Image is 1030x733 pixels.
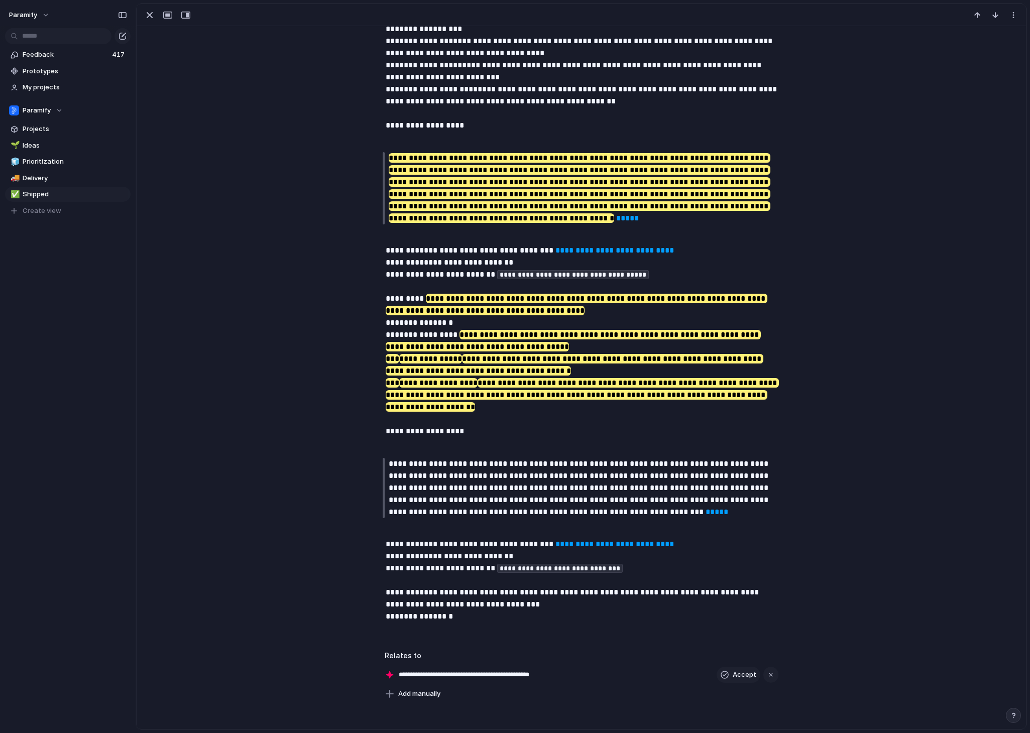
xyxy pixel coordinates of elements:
a: My projects [5,80,131,95]
span: Add manually [398,689,440,699]
button: 🚚 [9,173,19,183]
div: 🌱 [11,140,18,151]
span: Accept [733,670,756,680]
a: 🌱Ideas [5,138,131,153]
span: Feedback [23,50,109,60]
span: Create view [23,206,61,216]
span: Paramify [23,105,51,115]
button: 🌱 [9,141,19,151]
a: Projects [5,121,131,137]
button: 🧊 [9,157,19,167]
span: Paramify [9,10,37,20]
a: ✅Shipped [5,187,131,202]
a: 🧊Prioritization [5,154,131,169]
button: Create view [5,203,131,218]
span: Projects [23,124,127,134]
div: 🧊 [11,156,18,168]
a: Prototypes [5,64,131,79]
span: Prioritization [23,157,127,167]
span: Delivery [23,173,127,183]
div: ✅ [11,189,18,200]
span: My projects [23,82,127,92]
button: Paramify [5,103,131,118]
div: 🚚 [11,172,18,184]
a: Feedback417 [5,47,131,62]
span: Shipped [23,189,127,199]
button: Paramify [5,7,55,23]
a: 🚚Delivery [5,171,131,186]
button: ✅ [9,189,19,199]
h3: Relates to [385,650,778,661]
button: Accept [717,667,760,683]
span: Prototypes [23,66,127,76]
span: Ideas [23,141,127,151]
span: 417 [112,50,127,60]
button: Add manually [381,687,444,701]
